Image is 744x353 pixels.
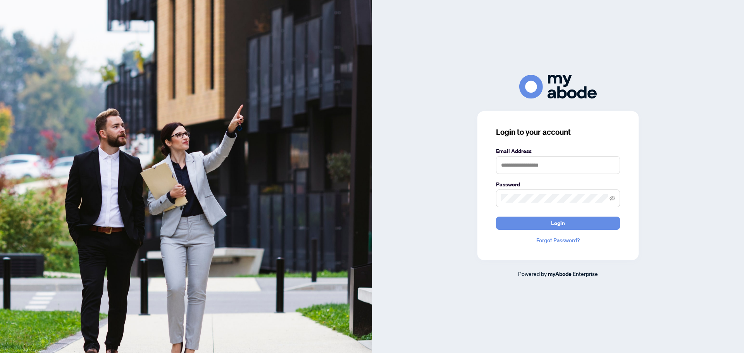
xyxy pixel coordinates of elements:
[496,180,620,189] label: Password
[496,217,620,230] button: Login
[551,217,565,229] span: Login
[518,270,547,277] span: Powered by
[573,270,598,277] span: Enterprise
[519,75,597,98] img: ma-logo
[496,236,620,245] a: Forgot Password?
[496,147,620,155] label: Email Address
[610,196,615,201] span: eye-invisible
[548,270,572,278] a: myAbode
[496,127,620,138] h3: Login to your account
